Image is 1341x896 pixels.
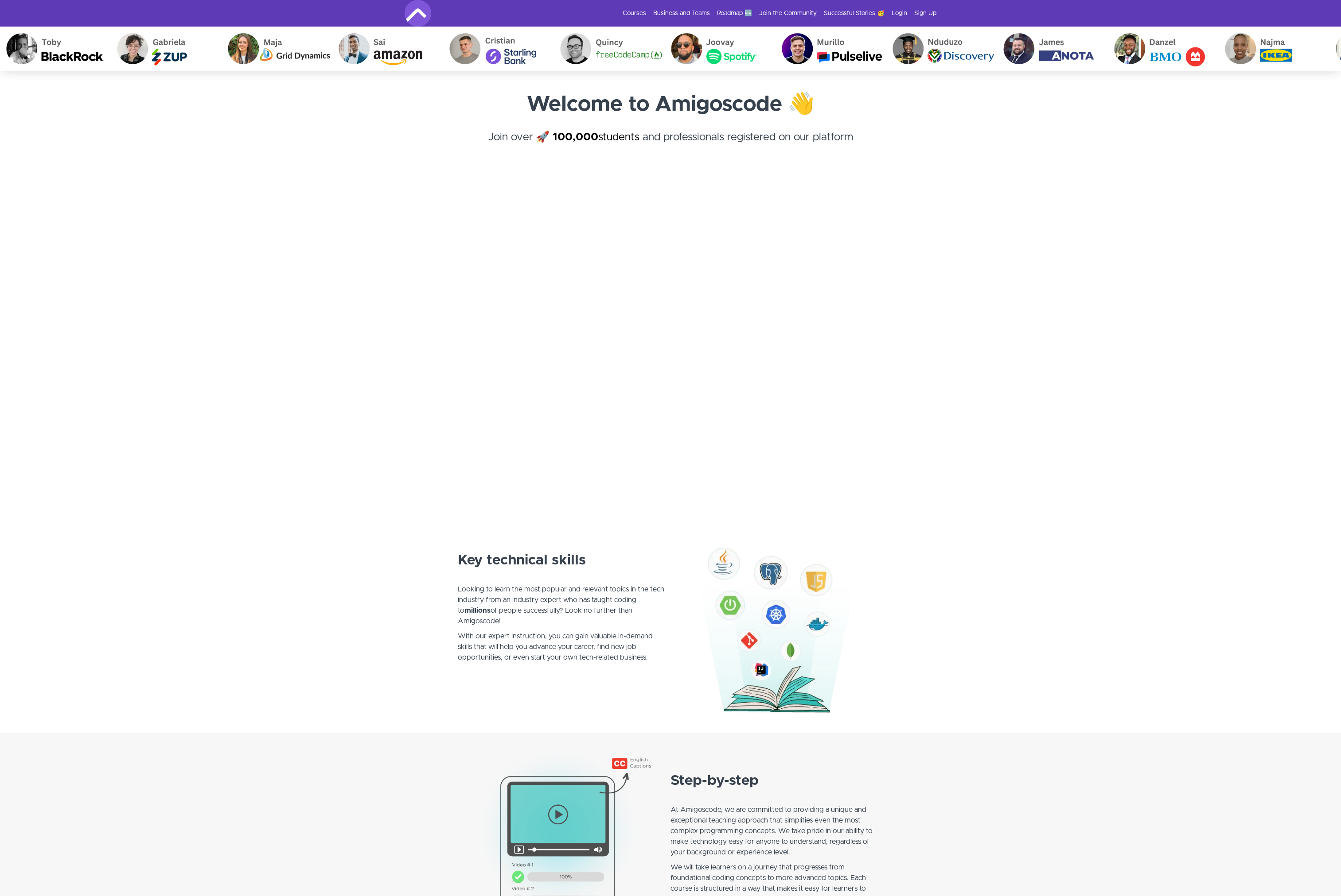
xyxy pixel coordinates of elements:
[759,9,817,18] a: Join the Community
[1218,27,1329,71] img: Najma
[221,27,332,71] img: Maja
[553,132,639,143] a: 100,000students
[405,129,936,161] h4: Join over 🚀 and professionals registered on our platform
[892,9,907,18] a: Login
[458,573,665,626] p: Looking to learn the most popular and relevant topics in the tech industry from an industry exper...
[670,774,759,788] strong: Step-by-step
[405,191,936,490] iframe: Video Player
[554,27,664,71] img: Quincy
[110,27,221,71] img: Gabriela
[464,607,491,614] strong: millions
[775,27,886,71] img: Murillo
[824,9,885,18] a: Successful Stories 🥳
[553,132,598,143] strong: 100,000
[886,27,997,71] img: Nduduzo
[1107,27,1218,71] img: Danzel
[458,553,586,568] strong: Key technical skills
[717,9,752,18] a: Roadmap 🆕
[527,94,815,115] strong: Welcome to Amigoscode 👋
[332,27,443,71] img: Sai
[458,631,665,673] p: With our expert instruction, you can gain valuable in-demand skills that will help you advance yo...
[676,508,883,715] img: Key Technical Skills. Java, JavaScript, Git, Docker and Spring
[664,27,775,71] img: Joovay
[443,27,554,71] img: Cristian
[670,794,883,857] p: At Amigoscode, we are committed to providing a unique and exceptional teaching approach that simp...
[997,27,1107,71] img: James
[623,9,646,18] a: Courses
[653,9,710,18] a: Business and Teams
[914,9,936,18] a: Sign Up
